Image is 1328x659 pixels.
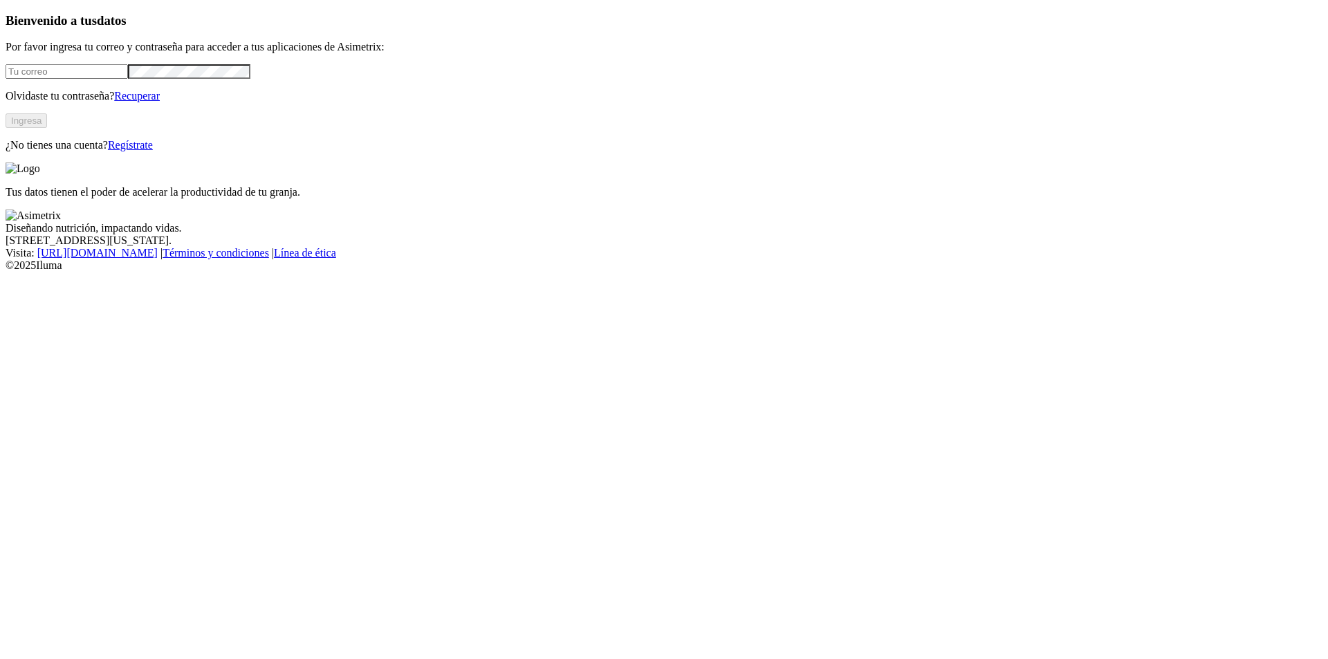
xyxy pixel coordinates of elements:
[6,234,1322,247] div: [STREET_ADDRESS][US_STATE].
[6,113,47,128] button: Ingresa
[37,247,158,259] a: [URL][DOMAIN_NAME]
[274,247,336,259] a: Línea de ética
[6,13,1322,28] h3: Bienvenido a tus
[114,90,160,102] a: Recuperar
[6,139,1322,151] p: ¿No tienes una cuenta?
[6,186,1322,198] p: Tus datos tienen el poder de acelerar la productividad de tu granja.
[6,90,1322,102] p: Olvidaste tu contraseña?
[6,41,1322,53] p: Por favor ingresa tu correo y contraseña para acceder a tus aplicaciones de Asimetrix:
[108,139,153,151] a: Regístrate
[6,259,1322,272] div: © 2025 Iluma
[6,64,128,79] input: Tu correo
[6,210,61,222] img: Asimetrix
[97,13,127,28] span: datos
[6,247,1322,259] div: Visita : | |
[6,222,1322,234] div: Diseñando nutrición, impactando vidas.
[163,247,269,259] a: Términos y condiciones
[6,163,40,175] img: Logo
